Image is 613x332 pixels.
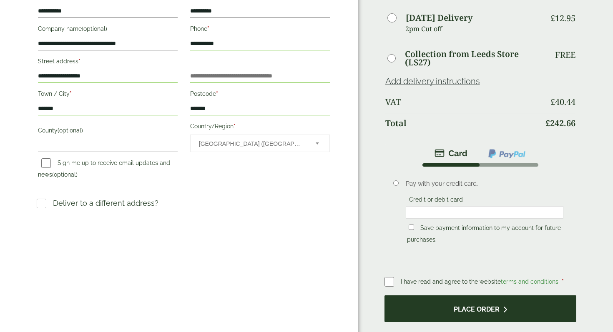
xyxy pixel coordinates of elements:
th: VAT [385,92,540,112]
span: £ [545,117,550,129]
p: 2pm Cut off [405,22,540,35]
label: Credit or debit card [406,196,466,205]
span: (optional) [82,25,107,32]
label: Collection from Leeds Store (LS27) [405,50,540,67]
abbr: required [70,90,72,97]
span: (optional) [52,171,78,178]
input: Sign me up to receive email updates and news(optional) [41,158,51,168]
button: Place order [384,295,576,322]
bdi: 40.44 [550,96,575,107]
p: Pay with your credit card. [406,179,563,188]
a: Add delivery instructions [385,76,480,86]
span: United Kingdom (UK) [199,135,304,152]
label: Postcode [190,88,330,102]
label: Town / City [38,88,178,102]
img: stripe.png [435,148,467,158]
abbr: required [562,278,564,285]
th: Total [385,113,540,133]
label: Country/Region [190,120,330,135]
label: Street address [38,55,178,70]
abbr: required [207,25,209,32]
bdi: 242.66 [545,117,575,129]
abbr: required [216,90,218,97]
iframe: To enrich screen reader interactions, please activate Accessibility in Grammarly extension settings [408,209,561,216]
label: Company name [38,23,178,37]
label: Phone [190,23,330,37]
p: Free [555,50,575,60]
label: Sign me up to receive email updates and news [38,160,170,180]
img: ppcp-gateway.png [487,148,526,159]
label: County [38,125,178,139]
p: Deliver to a different address? [53,197,158,209]
span: Country/Region [190,135,330,152]
span: (optional) [58,127,83,134]
bdi: 12.95 [550,12,575,24]
abbr: required [234,123,236,130]
span: I have read and agree to the website [401,278,560,285]
a: terms and conditions [501,278,558,285]
label: Save payment information to my account for future purchases. [407,225,561,245]
label: [DATE] Delivery [406,14,472,22]
abbr: required [78,58,80,65]
span: £ [550,12,555,24]
span: £ [550,96,555,107]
